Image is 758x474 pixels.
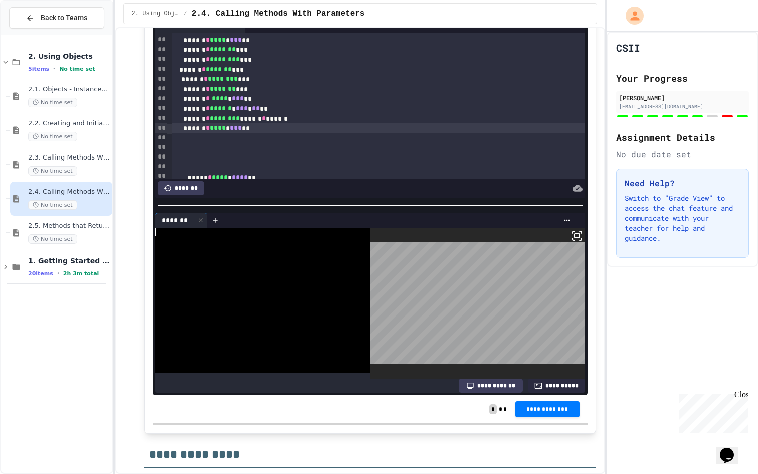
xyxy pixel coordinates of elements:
div: Chat with us now!Close [4,4,69,64]
span: No time set [28,132,77,141]
span: 2. Using Objects [132,10,180,18]
span: 2.3. Calling Methods Without Parameters [28,153,110,162]
span: No time set [28,200,77,210]
span: / [184,10,187,18]
span: 2.1. Objects - Instances of Classes [28,85,110,94]
iframe: chat widget [675,390,748,433]
iframe: chat widget [716,434,748,464]
span: • [53,65,55,73]
h1: CSII [616,41,640,55]
h2: Assignment Details [616,130,749,144]
p: Switch to "Grade View" to access the chat feature and communicate with your teacher for help and ... [625,193,740,243]
div: [EMAIL_ADDRESS][DOMAIN_NAME] [619,103,746,110]
span: 2.4. Calling Methods With Parameters [192,8,365,20]
span: 5 items [28,66,49,72]
span: No time set [28,166,77,176]
span: 2. Using Objects [28,52,110,61]
div: My Account [615,4,646,27]
div: No due date set [616,148,749,161]
span: 2.5. Methods that Return Values [28,222,110,230]
span: 2.4. Calling Methods With Parameters [28,188,110,196]
span: • [57,269,59,277]
span: 2h 3m total [63,270,99,277]
h3: Need Help? [625,177,740,189]
span: 20 items [28,270,53,277]
span: 2.2. Creating and Initializing Objects: Constructors [28,119,110,128]
span: 1. Getting Started and Primitive Types [28,256,110,265]
div: [PERSON_NAME] [619,93,746,102]
h2: Your Progress [616,71,749,85]
button: Back to Teams [9,7,104,29]
span: No time set [59,66,95,72]
span: Back to Teams [41,13,87,23]
span: No time set [28,234,77,244]
span: No time set [28,98,77,107]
